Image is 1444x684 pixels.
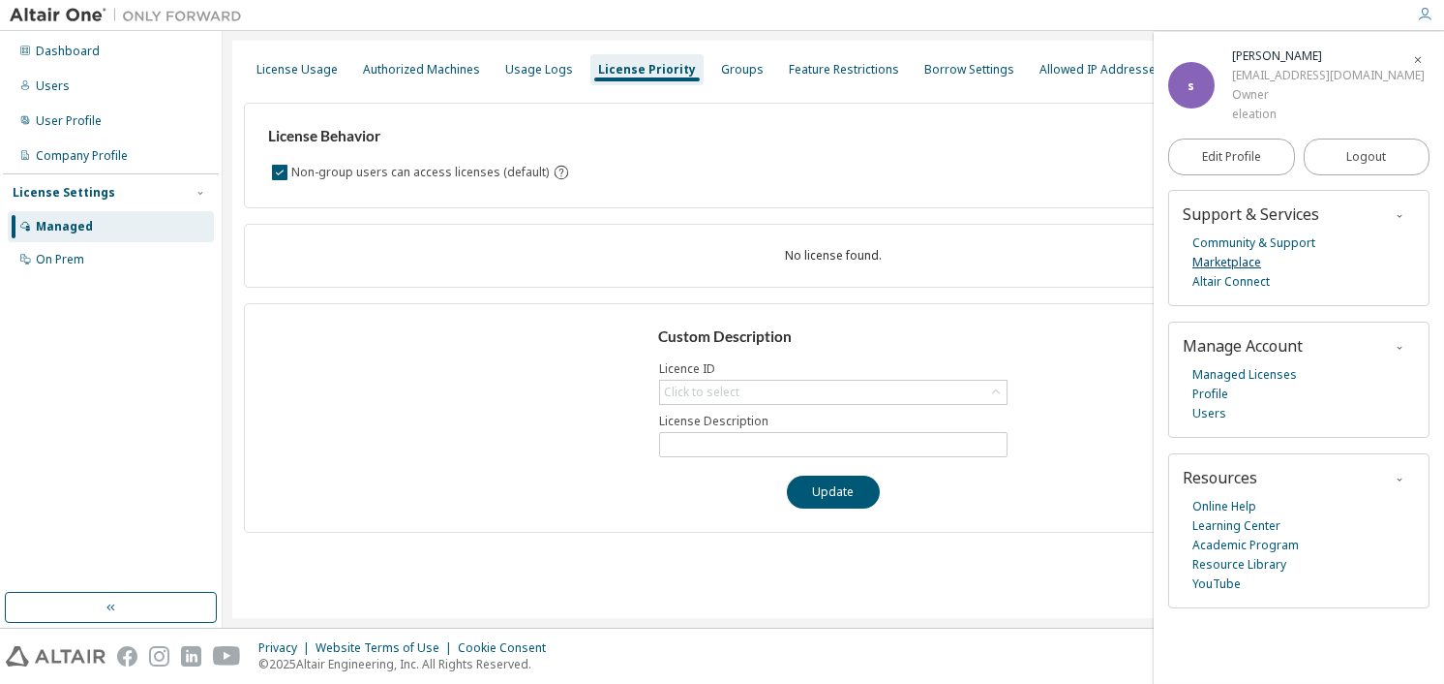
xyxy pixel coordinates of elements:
span: Logout [1346,147,1386,167]
img: youtube.svg [213,646,241,667]
a: YouTube [1192,575,1241,594]
div: shivani danadmani [1232,47,1425,66]
span: Manage Account [1183,335,1303,357]
img: altair_logo.svg [6,646,105,667]
div: Managed [36,219,93,234]
a: Resource Library [1192,555,1286,575]
label: License Description [659,414,1008,429]
div: Allowed IP Addresses [1039,62,1162,78]
svg: By default any user not assigned to any group can access any license. Turn this setting off to di... [553,164,570,181]
span: s [1188,78,1195,94]
div: No license found. [268,248,1399,264]
span: Resources [1183,467,1257,488]
span: Edit Profile [1202,149,1261,165]
div: [EMAIL_ADDRESS][DOMAIN_NAME] [1232,66,1425,85]
div: License Usage [256,62,338,78]
a: Managed Licenses [1192,365,1297,385]
a: Academic Program [1192,536,1299,555]
div: License Settings [13,185,115,201]
button: Update [787,476,880,509]
div: Click to select [664,385,739,400]
img: Altair One [10,6,252,25]
div: Borrow Settings [924,62,1014,78]
div: Company Profile [36,148,128,164]
h3: License Behavior [268,127,567,146]
span: Support & Services [1183,203,1319,225]
div: Cookie Consent [458,640,557,656]
label: Non-group users can access licenses (default) [291,161,553,184]
div: User Profile [36,113,102,129]
label: Licence ID [659,361,1008,377]
div: Privacy [258,640,316,656]
a: Altair Connect [1192,272,1270,292]
a: Online Help [1192,497,1256,516]
div: Usage Logs [505,62,573,78]
div: Groups [721,62,764,78]
a: Edit Profile [1168,139,1295,175]
h3: Custom Description [658,327,1009,347]
a: Users [1192,404,1226,423]
div: Click to select [660,381,1007,404]
a: Learning Center [1192,516,1280,536]
a: Marketplace [1192,253,1261,272]
button: Logout [1304,139,1430,175]
div: License Priority [598,62,696,78]
a: Community & Support [1192,233,1315,253]
div: Owner [1232,85,1425,105]
div: eleation [1232,105,1425,124]
img: linkedin.svg [181,646,201,667]
div: Users [36,78,70,94]
img: instagram.svg [149,646,169,667]
div: Website Terms of Use [316,640,458,656]
a: Profile [1192,385,1228,404]
div: On Prem [36,252,84,267]
div: Feature Restrictions [789,62,899,78]
div: Authorized Machines [363,62,480,78]
img: facebook.svg [117,646,137,667]
div: Dashboard [36,44,100,59]
p: © 2025 Altair Engineering, Inc. All Rights Reserved. [258,656,557,672]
